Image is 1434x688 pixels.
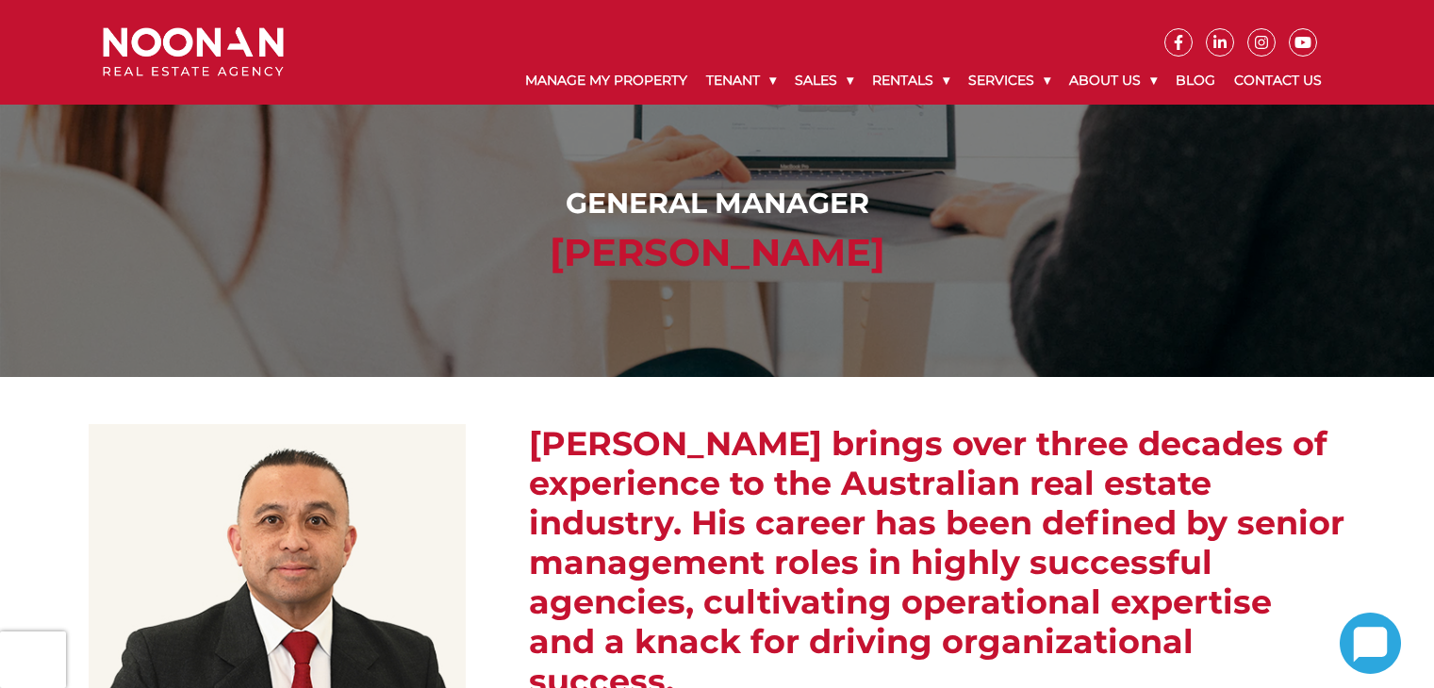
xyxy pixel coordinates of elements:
[863,57,959,105] a: Rentals
[785,57,863,105] a: Sales
[103,27,284,77] img: Noonan Real Estate Agency
[107,187,1327,221] h1: General Manager
[1166,57,1225,105] a: Blog
[697,57,785,105] a: Tenant
[959,57,1060,105] a: Services
[516,57,697,105] a: Manage My Property
[1060,57,1166,105] a: About Us
[1225,57,1331,105] a: Contact Us
[107,230,1327,275] h2: [PERSON_NAME]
